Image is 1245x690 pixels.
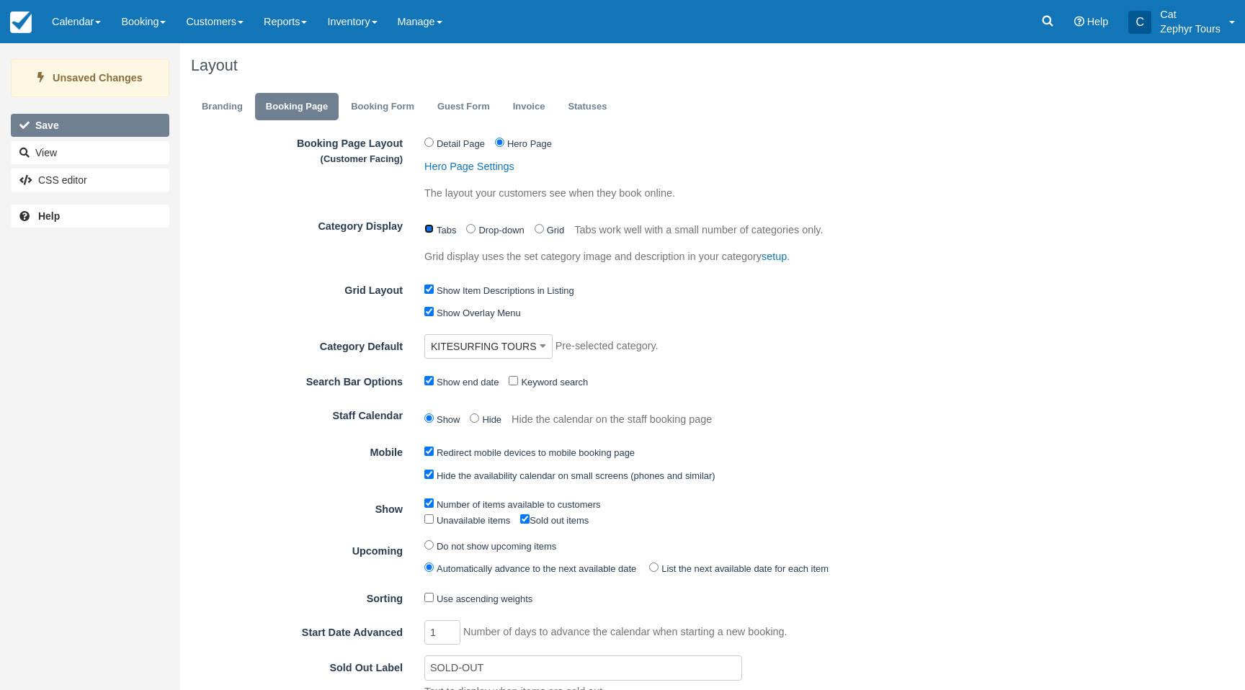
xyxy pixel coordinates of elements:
label: Number of items available to customers [437,499,601,510]
span: KITESURFING TOURS [431,339,537,354]
input: Sold out items [520,514,530,524]
b: Help [38,210,60,222]
span: Help [1087,16,1109,27]
label: Unavailable items [437,515,510,526]
label: Sold out items [520,515,589,526]
label: Show [437,414,460,425]
a: Help [11,205,169,228]
label: Show Item Descriptions in Listing [437,285,574,296]
label: Detail Page [437,138,485,149]
a: View [11,141,169,164]
h1: Layout [191,57,1103,74]
small: (Customer Facing) [321,153,403,164]
p: Grid display uses the set category image and description in your category . [424,246,790,269]
label: Drop-down [478,225,524,236]
label: Show [180,497,414,517]
label: Staff Calendar [180,403,414,424]
label: Start Date Advanced [180,620,414,640]
label: Mobile [180,440,414,460]
label: Sorting [180,586,414,606]
label: Sold Out Label [180,655,414,676]
p: Zephyr Tours [1160,22,1221,36]
label: Category Default [180,334,414,354]
p: The layout your customers see when they book online. [424,182,675,205]
b: Save [35,120,59,131]
label: Upcoming [180,539,414,559]
label: Tabs [437,225,456,236]
p: Cat [1160,7,1221,22]
label: Search Bar Options [180,369,414,390]
a: Branding [191,93,254,121]
input: Sold out [424,655,742,681]
label: Use ascending weights [437,593,532,604]
a: CSS editor [11,169,169,192]
a: Statuses [557,93,617,121]
label: Grid [547,225,564,236]
label: Hero Page [507,138,552,149]
a: Booking Form [340,93,425,121]
p: Pre-selected category. [555,339,659,354]
p: Hide the calendar on the staff booking page [512,408,712,431]
label: Automatically advance to the next available date [437,563,636,574]
div: C [1128,11,1151,34]
label: Redirect mobile devices to mobile booking page [437,447,635,458]
p: Tabs work well with a small number of categories only. [574,219,823,242]
label: Keyword search [521,377,588,387]
label: Do not show upcoming items [437,541,556,552]
a: Invoice [502,93,556,121]
p: Number of days to advance the calendar when starting a new booking. [463,624,787,640]
label: List the next available date for each item [661,563,829,574]
a: setup [762,251,787,262]
a: Guest Form [427,93,501,121]
button: KITESURFING TOURS [424,334,553,359]
label: Grid Layout [180,278,414,298]
label: Show Overlay Menu [437,308,521,318]
label: Hide the availability calendar on small screens (phones and similar) [437,470,715,481]
a: Hero Page Settings [424,161,514,172]
label: Show end date [437,377,499,387]
button: Save [11,114,169,137]
label: Category Display [180,214,414,234]
img: checkfront-main-nav-mini-logo.png [10,12,32,33]
strong: Unsaved Changes [53,72,143,84]
label: Hide [482,414,501,425]
label: Booking Page Layout [180,131,414,166]
i: Help [1074,17,1084,27]
a: Booking Page [255,93,339,121]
